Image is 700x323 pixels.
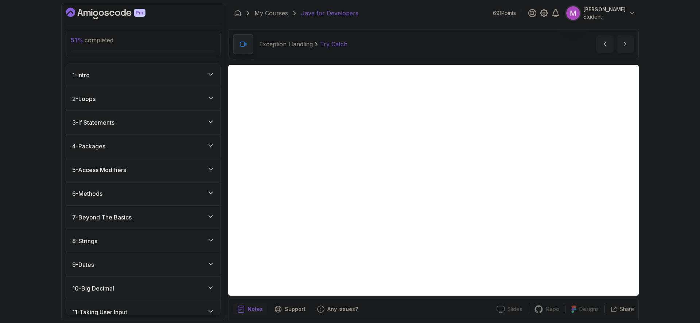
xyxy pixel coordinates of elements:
[507,306,522,313] p: Slides
[66,253,220,276] button: 9-Dates
[566,6,580,20] img: user profile image
[72,142,105,151] h3: 4 - Packages
[234,9,241,17] a: Dashboard
[66,277,220,300] button: 10-Big Decimal
[72,284,114,293] h3: 10 - Big Decimal
[72,237,97,245] h3: 8 - Strings
[301,9,358,17] p: Java for Developers
[72,71,90,79] h3: 1 - Intro
[66,158,220,182] button: 5-Access Modifiers
[228,65,639,296] iframe: 3 - Try Catch
[66,135,220,158] button: 4-Packages
[566,6,636,20] button: user profile image[PERSON_NAME]Student
[72,189,102,198] h3: 6 - Methods
[579,306,599,313] p: Designs
[493,9,516,17] p: 691 Points
[620,306,634,313] p: Share
[66,63,220,87] button: 1-Intro
[327,306,358,313] p: Any issues?
[72,94,96,103] h3: 2 - Loops
[604,306,634,313] button: Share
[66,206,220,229] button: 7-Beyond The Basics
[66,229,220,253] button: 8-Strings
[320,40,347,48] p: Try Catch
[655,277,700,312] iframe: chat widget
[254,9,288,17] a: My Courses
[233,303,267,315] button: notes button
[71,36,113,44] span: completed
[66,182,220,205] button: 6-Methods
[285,306,306,313] p: Support
[583,6,626,13] p: [PERSON_NAME]
[66,8,162,19] a: Dashboard
[72,118,114,127] h3: 3 - If Statements
[72,166,126,174] h3: 5 - Access Modifiers
[259,40,313,48] p: Exception Handling
[71,36,83,44] span: 51 %
[66,87,220,110] button: 2-Loops
[583,13,626,20] p: Student
[72,260,94,269] h3: 9 - Dates
[72,213,132,222] h3: 7 - Beyond The Basics
[596,35,614,53] button: previous content
[66,111,220,134] button: 3-If Statements
[72,308,127,316] h3: 11 - Taking User Input
[270,303,310,315] button: Support button
[546,306,559,313] p: Repo
[617,35,634,53] button: next content
[313,303,362,315] button: Feedback button
[248,306,263,313] p: Notes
